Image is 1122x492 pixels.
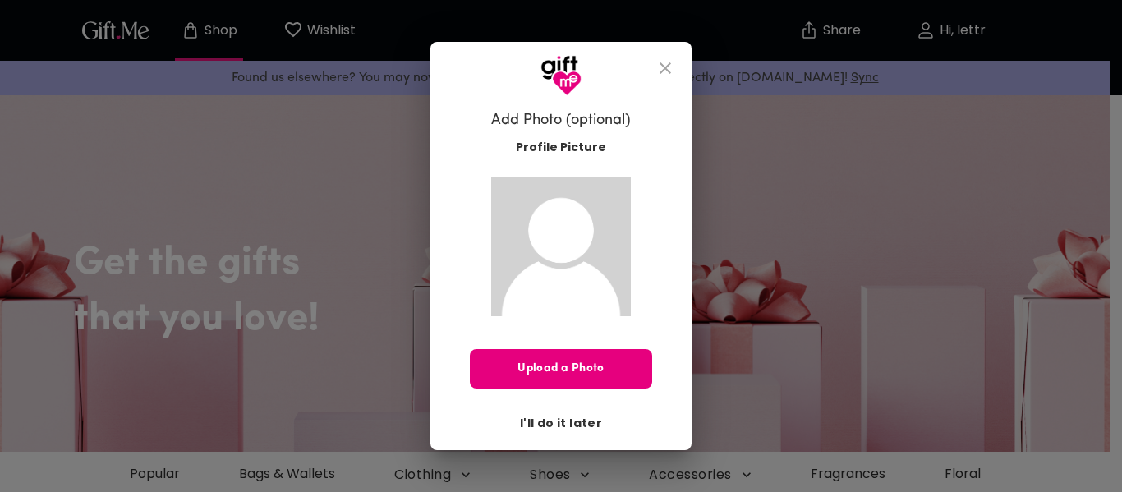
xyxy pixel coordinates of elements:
img: GiftMe Logo [540,55,582,96]
button: I'll do it later [513,409,609,437]
span: I'll do it later [520,414,602,432]
img: Gift.me default profile picture [491,177,631,316]
span: Profile Picture [516,139,606,156]
button: Upload a Photo [470,349,652,389]
button: close [646,48,685,88]
h6: Add Photo (optional) [491,111,631,131]
span: Upload a Photo [470,360,652,378]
